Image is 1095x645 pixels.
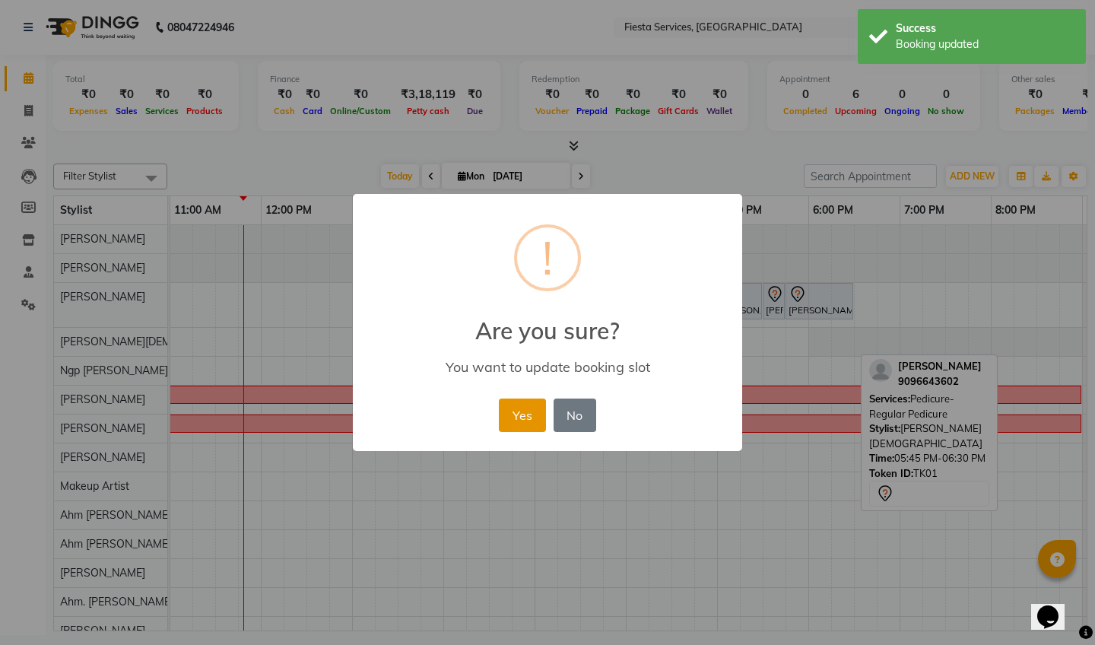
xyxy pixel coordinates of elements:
[499,399,545,432] button: Yes
[896,21,1074,37] div: Success
[353,299,742,345] h2: Are you sure?
[1031,584,1080,630] iframe: chat widget
[542,227,553,288] div: !
[554,399,596,432] button: No
[896,37,1074,52] div: Booking updated
[375,358,720,376] div: You want to update booking slot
